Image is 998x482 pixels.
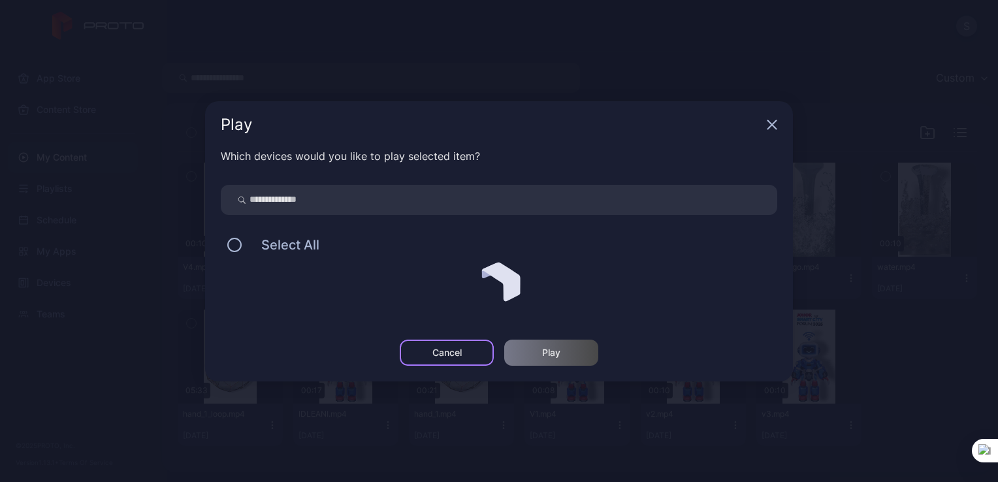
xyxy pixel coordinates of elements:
[221,148,777,164] div: Which devices would you like to play selected item?
[400,340,494,366] button: Cancel
[504,340,598,366] button: Play
[221,117,762,133] div: Play
[248,237,319,253] span: Select All
[542,347,560,358] div: Play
